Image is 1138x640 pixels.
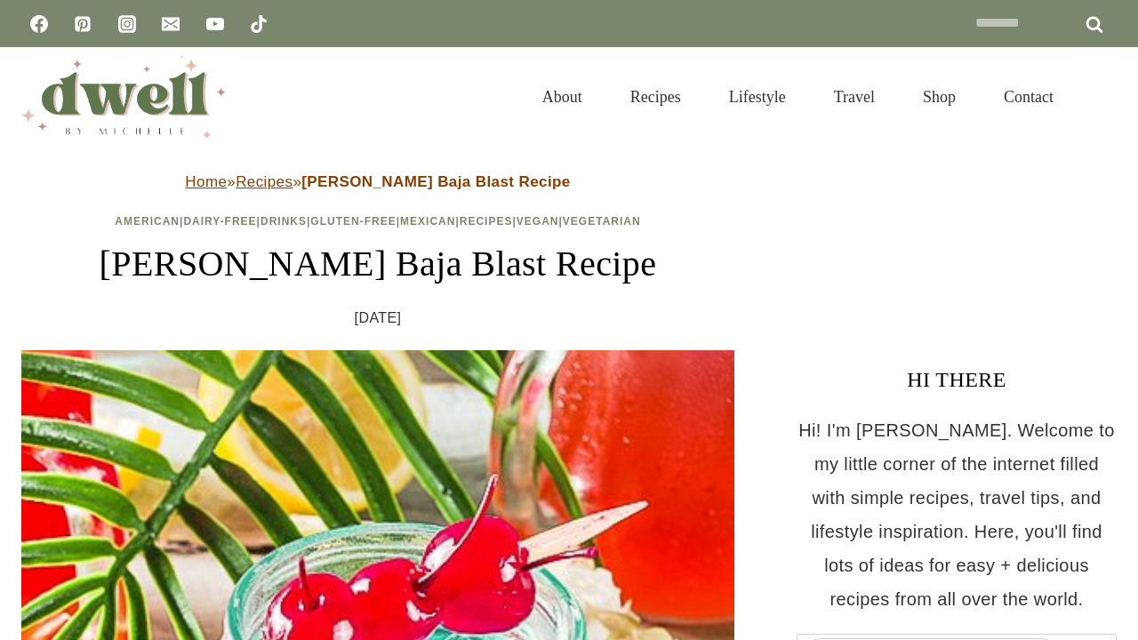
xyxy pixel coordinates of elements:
[400,215,455,228] a: Mexican
[236,173,293,190] a: Recipes
[518,66,1078,128] nav: Primary Navigation
[65,6,100,42] a: Pinterest
[21,6,57,42] a: Facebook
[115,215,180,228] a: American
[606,66,705,128] a: Recipes
[460,215,513,228] a: Recipes
[1086,82,1117,112] button: View Search Form
[310,215,396,228] a: Gluten-Free
[517,215,559,228] a: Vegan
[241,6,276,42] a: TikTok
[980,66,1078,128] a: Contact
[797,413,1117,616] p: Hi! I'm [PERSON_NAME]. Welcome to my little corner of the internet filled with simple recipes, tr...
[21,56,226,138] img: DWELL by michelle
[185,173,227,190] a: Home
[899,66,980,128] a: Shop
[109,6,145,42] a: Instagram
[355,305,402,332] time: [DATE]
[21,237,734,291] h1: [PERSON_NAME] Baja Blast Recipe
[153,6,188,42] a: Email
[260,215,307,228] a: Drinks
[185,173,570,190] span: » »
[183,215,256,228] a: Dairy-Free
[563,215,641,228] a: Vegetarian
[705,66,810,128] a: Lifestyle
[518,66,606,128] a: About
[810,66,899,128] a: Travel
[301,173,570,190] strong: [PERSON_NAME] Baja Blast Recipe
[797,364,1117,396] h3: HI THERE
[115,215,640,228] span: | | | | | | |
[197,6,233,42] a: YouTube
